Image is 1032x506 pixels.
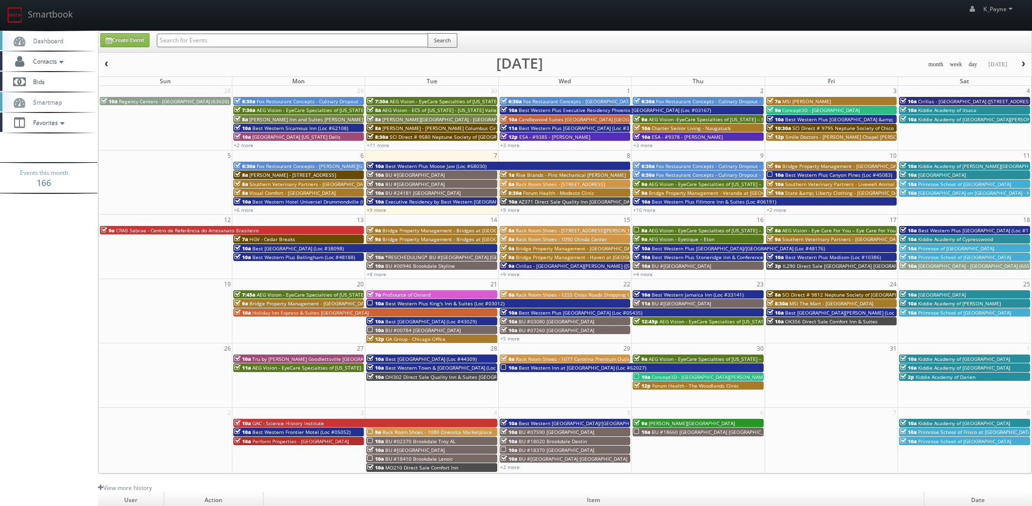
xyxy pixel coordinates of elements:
span: AEG Vision - EyeCare Specialties of [US_STATE] – [PERSON_NAME] & Associates [659,318,843,325]
span: 12p [367,336,384,342]
span: 10a [900,163,917,169]
span: 10a [900,227,917,234]
span: 12:45p [634,318,658,325]
span: AEG Vision - EyeCare Specialties of [US_STATE] – Southwest Orlando Eye Care [257,107,438,113]
span: 11a [634,300,650,307]
span: Best Western Plus Bellingham (Loc #48188) [252,254,355,261]
span: MSI The Mart - [GEOGRAPHIC_DATA] [789,300,873,307]
span: 8a [634,227,647,234]
span: *RESCHEDULING* BU #[GEOGRAPHIC_DATA] [GEOGRAPHIC_DATA] [385,254,538,261]
span: 10a [900,291,917,298]
a: +9 more [500,206,520,213]
span: 10a [367,171,384,178]
span: 10a [367,254,384,261]
span: 10a [501,420,517,427]
a: +8 more [367,271,386,278]
span: AEG Vision - EyeCare Specialties of [US_STATE] – [PERSON_NAME] Ridge Eye Care [649,356,838,362]
span: Kiddie Academy of Itsaca [918,107,976,113]
span: AEG Vision - EyeCare Specialties of [US_STATE] – [PERSON_NAME] EyeCare [252,364,425,371]
span: 10a [367,262,384,269]
span: 11a [501,125,517,131]
span: 10a [501,447,517,453]
span: 10a [367,327,384,334]
span: 8a [501,227,514,234]
span: 10a [367,198,384,205]
span: 10a [367,300,384,307]
span: Fox Restaurant Concepts - Culinary Dropout - [GEOGRAPHIC_DATA] [257,98,411,105]
span: 10a [367,374,384,380]
span: AEG Vision -EyeCare Specialties of [US_STATE] – Eyes On Sammamish [649,116,810,123]
span: 7a [367,291,381,298]
span: Candlewood Suites [GEOGRAPHIC_DATA] [GEOGRAPHIC_DATA] [519,116,662,123]
a: +2 more [234,142,253,149]
span: Best Western Frontier Motel (Loc #05052) [252,429,351,435]
a: +6 more [234,206,253,213]
span: 10a [634,291,650,298]
span: 10a [767,254,784,261]
span: SCI Direct # 9580 Neptune Society of [GEOGRAPHIC_DATA] [390,133,526,140]
span: Primrose School of [GEOGRAPHIC_DATA] [918,309,1011,316]
span: 10a [900,116,917,123]
button: week [946,58,966,71]
span: Best Western Plus [GEOGRAPHIC_DATA] (Loc #35038) [519,125,642,131]
span: 10a [634,429,650,435]
span: 10a [900,98,917,105]
span: 10a [900,171,917,178]
span: 8a [501,356,514,362]
span: Best [GEOGRAPHIC_DATA] (Loc #38098) [252,245,344,252]
button: [DATE] [985,58,1011,71]
span: AEG Vision - EyeCare Specialties of [US_STATE] – [PERSON_NAME] Eye Care [649,181,823,187]
span: 10a [767,181,784,187]
span: 8a [367,125,381,131]
span: 8a [234,116,248,123]
span: 8a [367,107,381,113]
span: Rack Room Shoes - 1080 Oneonta Marketplace [382,429,492,435]
span: Best Western Town & [GEOGRAPHIC_DATA] (Loc #05423) [385,364,517,371]
span: 9a [367,227,381,234]
span: Fox Restaurant Concepts - Culinary Dropout - [GEOGRAPHIC_DATA] [656,163,810,169]
span: Best [GEOGRAPHIC_DATA] (Loc #43029) [385,318,477,325]
span: Rack Room Shoes - [STREET_ADDRESS][PERSON_NAME] [516,227,643,234]
a: Create Event [100,33,150,47]
span: BU #03080 [GEOGRAPHIC_DATA] [519,318,594,325]
span: Best Western Jamaica Inn (Loc #33141) [652,291,744,298]
span: 6:30a [501,98,522,105]
span: Kiddie Academy of [GEOGRAPHIC_DATA] [918,364,1010,371]
span: 3p [767,262,781,269]
span: Dashboard [28,37,63,45]
span: 9a [101,227,114,234]
span: 9a [634,116,647,123]
span: Southern Veterinary Partners - Livewell Animal Urgent Care of [GEOGRAPHIC_DATA] [785,181,979,187]
a: +5 more [500,335,520,342]
span: 10a [367,364,384,371]
span: Primrose of [GEOGRAPHIC_DATA] [918,245,994,252]
span: Smile Doctors - [PERSON_NAME] Chapel [PERSON_NAME] Orthodontics [786,133,951,140]
span: 12p [634,382,651,389]
span: 10a [634,133,650,140]
span: Rise Brands - Pins Mechanical [PERSON_NAME] [516,171,626,178]
span: [PERSON_NAME] - [STREET_ADDRESS] [249,171,336,178]
span: 8a [234,189,248,196]
span: [PERSON_NAME][GEOGRAPHIC_DATA] - [GEOGRAPHIC_DATA] [382,116,521,123]
span: GAC - Science History Institute [252,420,324,427]
span: CRAB Sebrae - Centro de Referência do Artesanato Brasileiro [116,227,259,234]
span: GA Group - Chicago Office [386,336,446,342]
span: 9a [501,254,514,261]
span: 8a [767,227,781,234]
span: 6:30a [234,163,255,169]
span: 10a [900,364,917,371]
span: AEG Vision - ECS of [US_STATE] - [US_STATE] Valley Family Eye Care [382,107,538,113]
span: 10a [767,171,784,178]
span: 9a [767,107,781,113]
span: 10a [501,455,517,462]
span: 9a [634,181,647,187]
span: 10a [900,429,917,435]
span: 10a [501,309,517,316]
span: 10a [234,356,251,362]
span: 10a [234,429,251,435]
span: BU #[GEOGRAPHIC_DATA] [385,447,445,453]
span: Contacts [28,57,66,65]
span: 10a [634,262,650,269]
span: 10a [767,116,784,123]
span: 10a [501,438,517,445]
